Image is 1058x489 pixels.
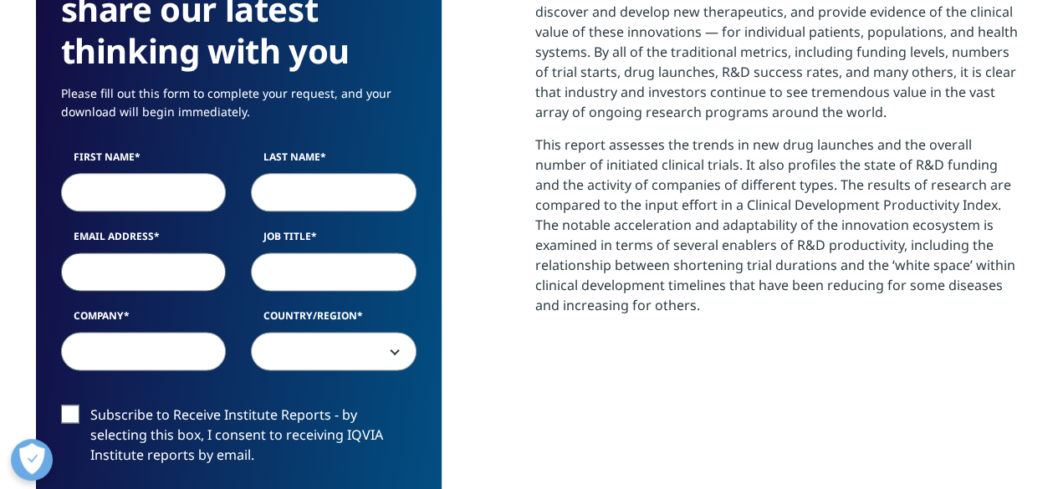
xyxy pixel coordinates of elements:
[61,405,417,474] label: Subscribe to Receive Institute Reports - by selecting this box, I consent to receiving IQVIA Inst...
[251,150,417,173] label: Last Name
[61,84,417,134] p: Please fill out this form to complete your request, and your download will begin immediately.
[61,229,227,252] label: Email Address
[61,150,227,173] label: First Name
[11,439,53,481] button: Abrir preferencias
[535,135,1023,328] p: This report assesses the trends in new drug launches and the overall number of initiated clinical...
[61,308,227,332] label: Company
[251,308,417,332] label: Country/Region
[251,229,417,252] label: Job Title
